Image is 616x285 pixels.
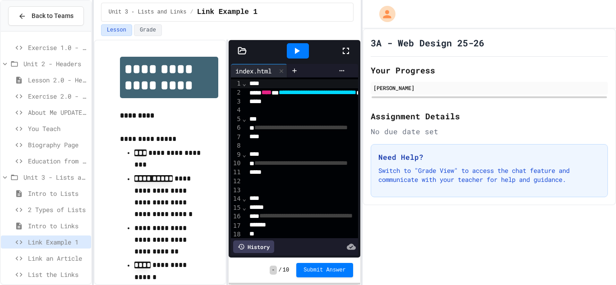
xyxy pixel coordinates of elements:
[28,75,87,85] span: Lesson 2.0 - Headers
[231,150,242,159] div: 9
[190,9,193,16] span: /
[28,189,87,198] span: Intro to Lists
[101,24,132,36] button: Lesson
[134,24,162,36] button: Grade
[28,270,87,279] span: List the Links
[242,195,247,202] span: Fold line
[378,166,600,184] p: Switch to "Grade View" to access the chat feature and communicate with your teacher for help and ...
[28,108,87,117] span: About Me UPDATE with Headers
[283,267,289,274] span: 10
[231,168,242,177] div: 11
[303,267,346,274] span: Submit Answer
[231,97,242,106] div: 3
[28,91,87,101] span: Exercise 2.0 - Header Practice
[28,205,87,214] span: 2 Types of Lists
[28,156,87,166] span: Education from Scratch
[233,240,274,253] div: History
[8,6,84,26] button: Back to Teams
[109,9,187,16] span: Unit 3 - Lists and Links
[231,212,242,221] div: 16
[242,80,247,87] span: Fold line
[28,237,87,247] span: Link Example 1
[279,267,282,274] span: /
[197,7,257,18] span: Link Example 1
[28,43,87,52] span: Exercise 1.0 - Two Truths and a Lie
[28,253,87,263] span: Link an Article
[373,84,605,92] div: [PERSON_NAME]
[28,140,87,149] span: Biography Page
[231,133,242,142] div: 7
[371,126,608,137] div: No due date set
[231,159,242,168] div: 10
[270,266,276,275] span: -
[371,64,608,77] h2: Your Progress
[23,59,87,68] span: Unit 2 - Headers
[231,64,287,77] div: index.html
[296,263,353,277] button: Submit Answer
[231,186,242,195] div: 13
[378,152,600,163] h3: Need Help?
[231,204,242,213] div: 15
[371,110,608,122] h2: Assignment Details
[23,172,87,182] span: Unit 3 - Lists and Links
[371,36,484,49] h1: 3A - Web Design 25-26
[231,195,242,204] div: 14
[231,123,242,132] div: 6
[231,222,242,231] div: 17
[231,79,242,88] div: 1
[242,204,247,211] span: Fold line
[231,106,242,115] div: 4
[32,11,74,21] span: Back to Teams
[231,177,242,186] div: 12
[28,221,87,231] span: Intro to Links
[242,115,247,122] span: Fold line
[231,115,242,124] div: 5
[231,230,242,239] div: 18
[370,4,398,24] div: My Account
[242,151,247,158] span: Fold line
[231,66,276,76] div: index.html
[231,88,242,97] div: 2
[28,124,87,133] span: You Teach
[231,141,242,150] div: 8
